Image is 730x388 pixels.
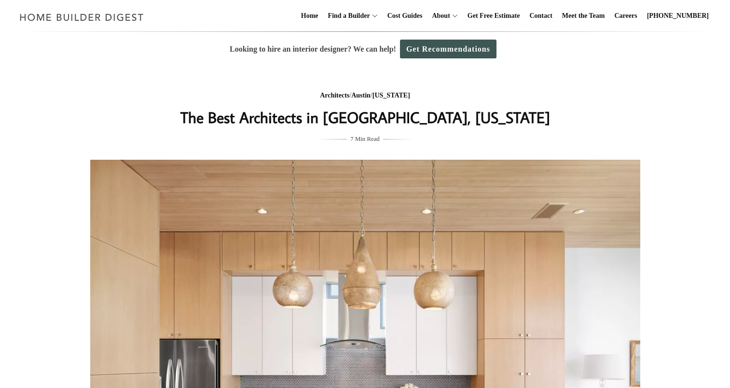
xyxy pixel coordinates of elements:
a: Contact [525,0,556,31]
a: Home [297,0,322,31]
a: About [428,0,450,31]
a: Get Free Estimate [464,0,524,31]
a: Austin [351,92,371,99]
a: Architects [320,92,349,99]
a: Careers [611,0,641,31]
a: Find a Builder [324,0,370,31]
a: Get Recommendations [400,40,496,58]
a: [US_STATE] [372,92,410,99]
a: Meet the Team [558,0,609,31]
div: / / [173,90,558,102]
img: Home Builder Digest [15,8,148,27]
a: [PHONE_NUMBER] [643,0,713,31]
h1: The Best Architects in [GEOGRAPHIC_DATA], [US_STATE] [173,106,558,129]
span: 7 Min Read [350,134,379,144]
a: Cost Guides [384,0,427,31]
